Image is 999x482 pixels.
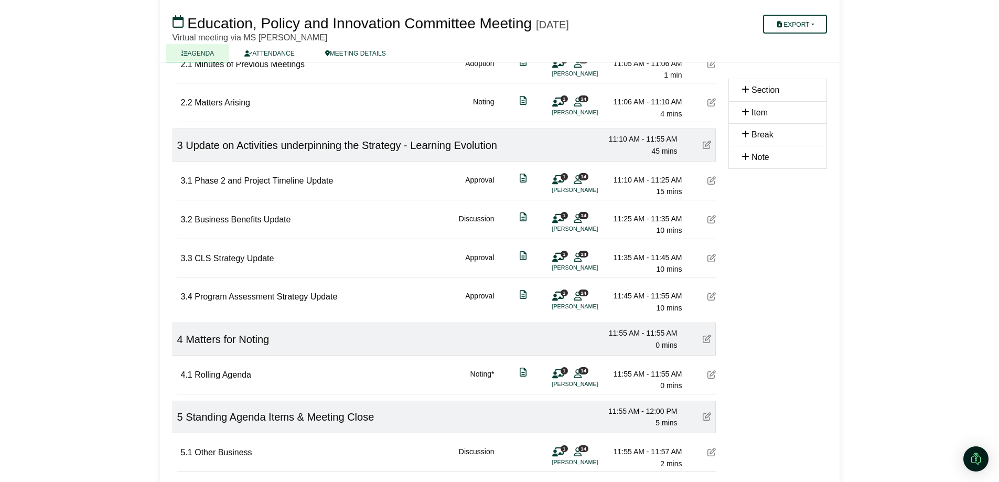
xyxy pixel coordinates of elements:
div: 11:10 AM - 11:25 AM [609,174,682,186]
span: 5 [177,411,183,423]
div: 11:05 AM - 11:06 AM [609,58,682,69]
span: 3 [177,140,183,151]
span: Virtual meeting via MS [PERSON_NAME] [173,33,328,42]
span: 2 mins [660,459,682,468]
div: [DATE] [536,18,569,31]
div: Adoption [465,58,494,81]
span: Business Benefits Update [195,215,291,224]
span: 1 min [664,71,682,79]
button: Export [763,15,826,34]
span: 1 [561,95,568,102]
span: 5 mins [656,419,677,427]
a: MEETING DETAILS [310,44,401,62]
span: 3.1 [181,176,192,185]
div: Approval [465,290,494,314]
div: 11:35 AM - 11:45 AM [609,252,682,263]
span: 3.3 [181,254,192,263]
span: 14 [578,445,588,452]
span: Update on Activities underpinning the Strategy - Learning Evolution [186,140,497,151]
span: CLS Strategy Update [195,254,274,263]
li: [PERSON_NAME] [552,302,631,311]
span: 14 [578,173,588,180]
div: 11:55 AM - 11:57 AM [609,446,682,457]
span: Other Business [195,448,252,457]
span: 14 [578,290,588,296]
span: 4 [177,334,183,345]
span: 4.1 [181,370,192,379]
span: 10 mins [656,226,682,234]
span: 3.4 [181,292,192,301]
a: ATTENDANCE [229,44,309,62]
span: 45 mins [651,147,677,155]
span: 14 [578,212,588,219]
span: 5.1 [181,448,192,457]
span: 2.1 [181,60,192,69]
span: 2.2 [181,98,192,107]
span: Education, Policy and Innovation Committee Meeting [187,15,532,31]
div: Discussion [459,213,495,237]
div: Open Intercom Messenger [963,446,989,472]
span: Item [751,108,768,117]
span: Phase 2 and Project Timeline Update [195,176,333,185]
span: Note [751,153,769,162]
div: 11:55 AM - 11:55 AM [609,368,682,380]
div: Noting* [470,368,495,392]
span: 3.2 [181,215,192,224]
li: [PERSON_NAME] [552,458,631,467]
span: 14 [578,95,588,102]
span: Section [751,85,779,94]
div: Discussion [459,446,495,469]
div: 11:45 AM - 11:55 AM [609,290,682,302]
span: 1 [561,290,568,296]
span: 10 mins [656,265,682,273]
span: Program Assessment Strategy Update [195,292,337,301]
span: 15 mins [656,187,682,196]
span: 10 mins [656,304,682,312]
li: [PERSON_NAME] [552,380,631,389]
span: 0 mins [656,341,677,349]
li: [PERSON_NAME] [552,69,631,78]
span: 1 [561,367,568,374]
span: Matters for Noting [186,334,269,345]
span: 14 [578,251,588,258]
div: Noting [473,96,494,120]
div: Approval [465,174,494,198]
span: 14 [578,367,588,374]
span: 1 [561,212,568,219]
div: 11:25 AM - 11:35 AM [609,213,682,224]
div: Approval [465,252,494,275]
a: AGENDA [166,44,230,62]
span: 4 mins [660,110,682,118]
span: 1 [561,173,568,180]
span: Matters Arising [195,98,250,107]
span: 1 [561,445,568,452]
span: 0 mins [660,381,682,390]
span: Rolling Agenda [195,370,251,379]
li: [PERSON_NAME] [552,263,631,272]
li: [PERSON_NAME] [552,108,631,117]
span: 1 [561,251,568,258]
div: 11:10 AM - 11:55 AM [604,133,678,145]
li: [PERSON_NAME] [552,186,631,195]
li: [PERSON_NAME] [552,224,631,233]
span: Standing Agenda Items & Meeting Close [186,411,374,423]
div: 11:55 AM - 11:55 AM [604,327,678,339]
div: 11:06 AM - 11:10 AM [609,96,682,108]
div: 11:55 AM - 12:00 PM [604,405,678,417]
span: Break [751,130,774,139]
span: Minutes of Previous Meetings [195,60,305,69]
